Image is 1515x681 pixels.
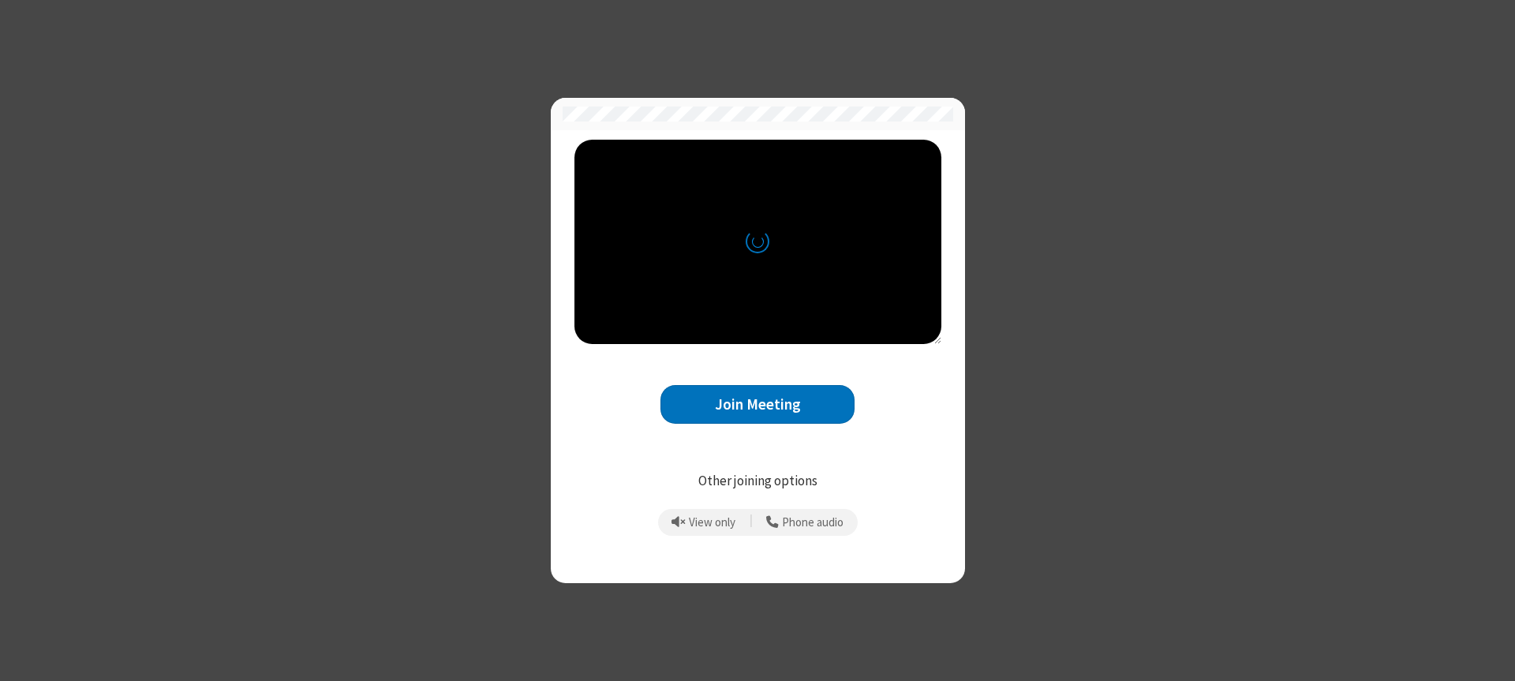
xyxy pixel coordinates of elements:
[782,516,844,529] span: Phone audio
[689,516,735,529] span: View only
[666,509,742,536] button: Prevent echo when there is already an active mic and speaker in the room.
[750,511,753,533] span: |
[660,385,855,424] button: Join Meeting
[574,471,941,492] p: Other joining options
[761,509,850,536] button: Use your phone for mic and speaker while you view the meeting on this device.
